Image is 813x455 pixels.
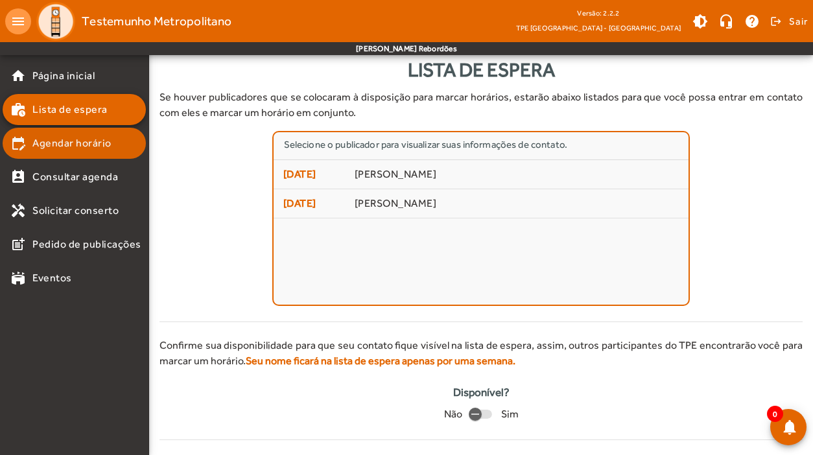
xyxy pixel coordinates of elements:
span: 0 [767,406,783,422]
mat-icon: menu [5,8,31,34]
mat-icon: stadium [10,270,26,286]
div: Selecione o publicador para visualizar suas informações de contato. [284,137,679,152]
button: Sair [768,12,808,31]
span: Página inicial [32,68,95,84]
mat-icon: edit_calendar [10,135,26,151]
span: Testemunho Metropolitano [82,11,231,32]
span: [PERSON_NAME] [355,168,679,181]
div: Lista de espera [159,55,803,84]
p: Se houver publicadores que se colocaram à disposição para marcar horários, estarão abaixo listado... [159,89,803,121]
span: Solicitar conserto [32,203,119,218]
span: Lista de espera [32,102,108,117]
a: Testemunho Metropolitano [31,2,231,41]
mat-icon: perm_contact_calendar [10,169,26,185]
img: Logo TPE [36,2,75,41]
span: Sair [789,11,808,32]
span: Consultar agenda [32,169,118,185]
span: [PERSON_NAME] [355,197,679,211]
span: TPE [GEOGRAPHIC_DATA] - [GEOGRAPHIC_DATA] [516,21,681,34]
span: Não [444,406,462,422]
mat-icon: post_add [10,237,26,252]
strong: Seu nome ficará na lista de espera apenas por uma semana. [246,355,515,367]
span: Sim [501,406,519,422]
span: Agendar horário [32,135,112,151]
span: Eventos [32,270,72,286]
strong: Disponível? [453,384,510,401]
span: [DATE] [283,167,345,182]
span: [DATE] [283,196,345,211]
div: Versão: 2.2.2 [516,5,681,21]
mat-icon: home [10,68,26,84]
mat-icon: work_history [10,102,26,117]
mat-icon: handyman [10,203,26,218]
div: Confirme sua disponibilidade para que seu contato fique visível na lista de espera, assim, outros... [159,338,803,369]
span: Pedido de publicações [32,237,141,252]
